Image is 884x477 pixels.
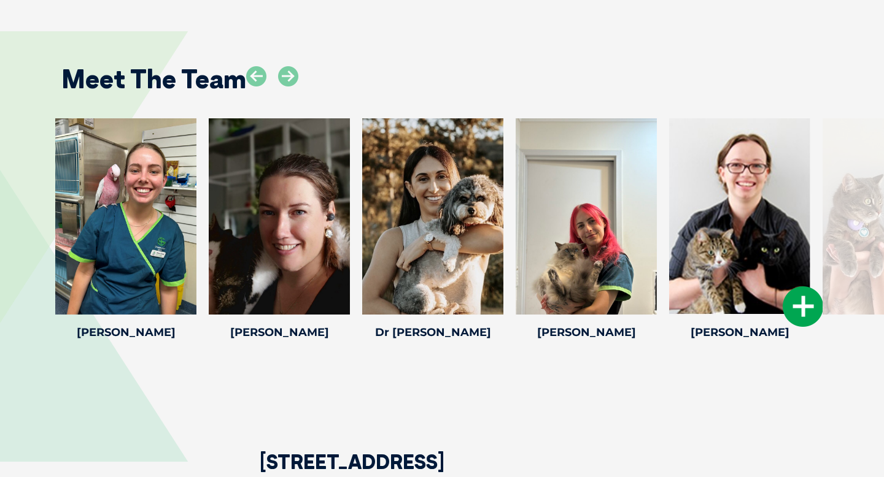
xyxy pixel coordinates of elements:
h4: [PERSON_NAME] [55,327,196,338]
h4: Dr [PERSON_NAME] [362,327,503,338]
h4: [PERSON_NAME] [516,327,657,338]
h4: [PERSON_NAME] [669,327,810,338]
h2: Meet The Team [61,66,246,92]
h4: [PERSON_NAME] [209,327,350,338]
